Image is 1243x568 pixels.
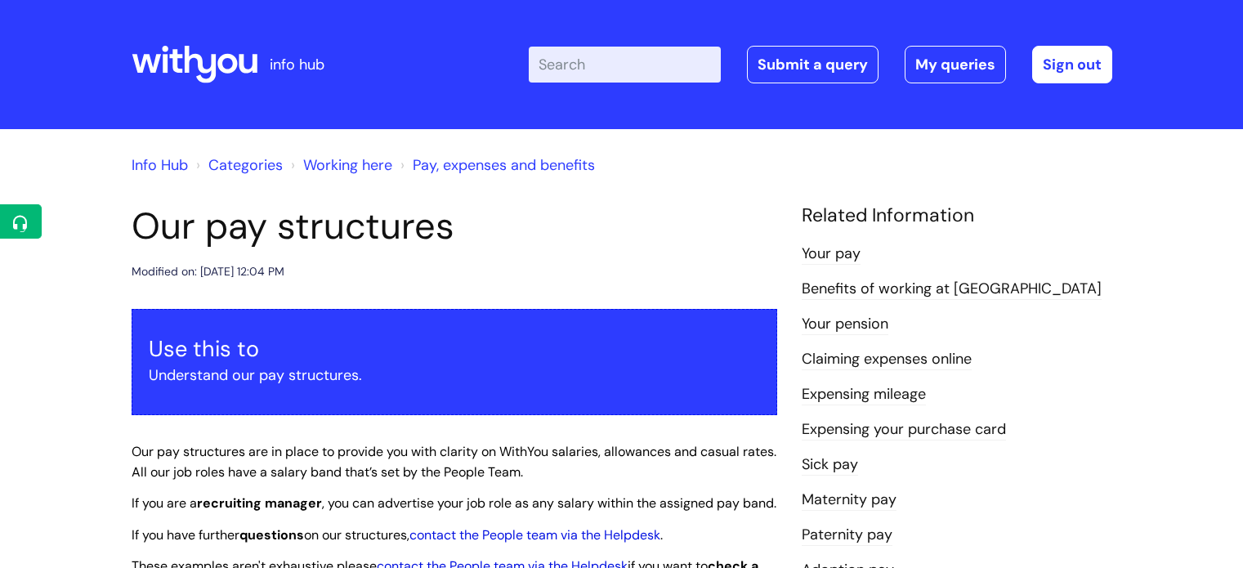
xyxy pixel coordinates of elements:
[802,244,861,265] a: Your pay
[208,155,283,175] a: Categories
[802,349,972,370] a: Claiming expenses online
[802,279,1102,300] a: Benefits of working at [GEOGRAPHIC_DATA]
[802,384,926,405] a: Expensing mileage
[132,443,776,481] span: Our pay structures are in place to provide you with clarity on WithYou salaries, allowances and c...
[802,454,858,476] a: Sick pay
[802,314,888,335] a: Your pension
[149,336,760,362] h3: Use this to
[287,152,392,178] li: Working here
[132,494,776,512] span: If you are a , you can advertise your job role as any salary within the assigned pay band.
[802,490,896,511] a: Maternity pay
[529,46,1112,83] div: | -
[529,47,721,83] input: Search
[802,419,1006,441] a: Expensing your purchase card
[1032,46,1112,83] a: Sign out
[802,204,1112,227] h4: Related Information
[409,526,660,543] a: contact the People team via the Helpdesk
[132,204,777,248] h1: Our pay structures
[905,46,1006,83] a: My queries
[747,46,879,83] a: Submit a query
[239,526,304,543] strong: questions
[270,51,324,78] p: info hub
[192,152,283,178] li: Solution home
[802,525,892,546] a: Paternity pay
[303,155,392,175] a: Working here
[197,494,322,512] strong: recruiting manager
[132,526,663,543] span: If you have further on our structures, .
[413,155,595,175] a: Pay, expenses and benefits
[149,362,760,388] p: Understand our pay structures.
[132,262,284,282] div: Modified on: [DATE] 12:04 PM
[132,155,188,175] a: Info Hub
[396,152,595,178] li: Pay, expenses and benefits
